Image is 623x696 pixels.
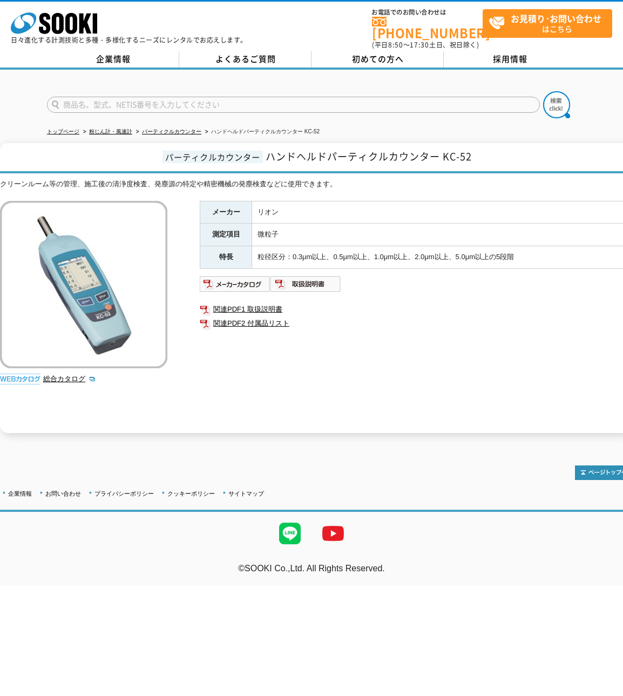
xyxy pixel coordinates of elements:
[47,129,79,134] a: トップページ
[311,51,444,67] a: 初めての方へ
[543,91,570,118] img: btn_search.png
[266,149,472,164] span: ハンドヘルドパーティクルカウンター KC-52
[372,17,483,39] a: [PHONE_NUMBER]
[372,40,479,50] span: (平日 ～ 土日、祝日除く)
[268,512,311,555] img: LINE
[410,40,429,50] span: 17:30
[179,51,311,67] a: よくあるご質問
[483,9,612,38] a: お見積り･お問い合わせはこちら
[200,201,252,224] th: メーカー
[142,129,201,134] a: パーティクルカウンター
[47,97,540,113] input: 商品名、型式、NETIS番号を入力してください
[47,51,179,67] a: 企業情報
[388,40,403,50] span: 8:50
[270,275,341,293] img: 取扱説明書
[200,224,252,246] th: 測定項目
[8,490,32,497] a: 企業情報
[167,490,215,497] a: クッキーポリシー
[200,282,270,290] a: メーカーカタログ
[200,246,252,269] th: 特長
[372,9,483,16] span: お電話でのお問い合わせは
[43,375,96,383] a: 総合カタログ
[162,151,263,163] span: パーティクルカウンター
[89,129,132,134] a: 粉じん計・風速計
[200,275,270,293] img: メーカーカタログ
[270,282,341,290] a: 取扱説明書
[311,512,355,555] img: YouTube
[352,53,404,65] span: 初めての方へ
[203,126,320,138] li: ハンドヘルドパーティクルカウンター KC-52
[489,10,612,37] span: はこちら
[444,51,576,67] a: 採用情報
[45,490,81,497] a: お問い合わせ
[581,575,623,584] a: テストMail
[11,37,247,43] p: 日々進化する計測技術と多種・多様化するニーズにレンタルでお応えします。
[94,490,154,497] a: プライバシーポリシー
[228,490,264,497] a: サイトマップ
[511,12,601,25] strong: お見積り･お問い合わせ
